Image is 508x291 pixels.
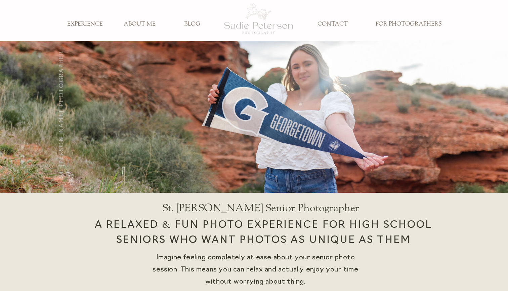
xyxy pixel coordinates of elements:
[85,218,441,262] h2: A relaxed & fun photo experience for high school seniors who want photos as unique as them
[117,21,162,28] a: ABOUT ME
[371,21,446,28] a: FOR PHOTOGRAPHERS
[57,36,64,193] h3: St. [PERSON_NAME] Photographer
[310,21,355,28] a: CONTACT
[63,21,107,28] a: EXPERIENCE
[170,21,214,28] a: BLOG
[160,202,361,222] h1: St. [PERSON_NAME] Senior Photographer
